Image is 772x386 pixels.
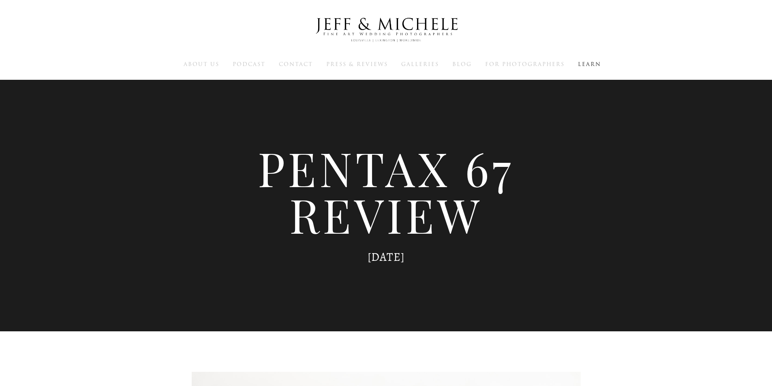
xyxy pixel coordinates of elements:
a: Learn [578,60,601,68]
a: Blog [452,60,472,68]
a: For Photographers [485,60,565,68]
a: Galleries [401,60,439,68]
h1: Pentax 67 Review [192,145,581,238]
a: About Us [184,60,219,68]
time: [DATE] [368,249,405,265]
a: Contact [279,60,313,68]
a: Press & Reviews [326,60,388,68]
img: Louisville Wedding Photographers - Jeff & Michele Wedding Photographers [305,10,467,50]
a: Podcast [233,60,265,68]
